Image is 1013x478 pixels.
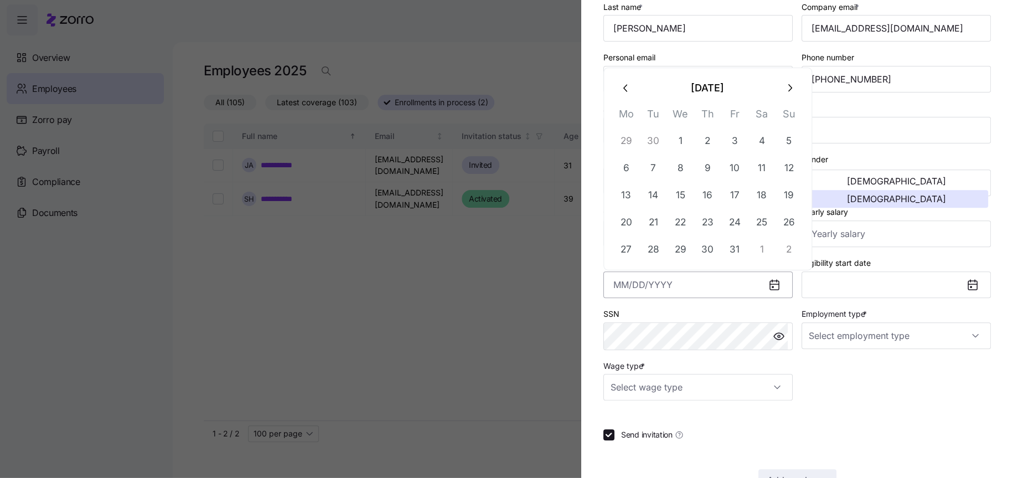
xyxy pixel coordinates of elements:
[802,308,869,320] label: Employment type
[802,1,861,13] label: Company email
[802,52,854,64] label: Phone number
[694,155,721,181] button: 9 October 2025
[667,155,694,181] button: 8 October 2025
[776,209,802,235] button: 26 October 2025
[694,209,721,235] button: 23 October 2025
[748,209,775,235] button: 25 October 2025
[802,220,991,247] input: Yearly salary
[748,106,776,127] th: Sa
[640,106,667,127] th: Tu
[748,155,775,181] button: 11 October 2025
[694,106,721,127] th: Th
[613,106,640,127] th: Mo
[613,236,639,263] button: 27 October 2025
[694,127,721,154] button: 2 October 2025
[802,322,991,349] input: Select employment type
[802,15,991,42] input: Company email
[640,236,666,263] button: 28 October 2025
[640,182,666,208] button: 14 October 2025
[802,206,848,218] label: Yearly salary
[776,127,802,154] button: 5 October 2025
[748,236,775,263] button: 1 November 2025
[667,182,694,208] button: 15 October 2025
[776,236,802,263] button: 2 November 2025
[802,66,991,92] input: Phone number
[640,209,666,235] button: 21 October 2025
[603,1,645,13] label: Last name
[721,155,748,181] button: 10 October 2025
[603,52,655,64] label: Personal email
[603,374,793,400] input: Select wage type
[776,182,802,208] button: 19 October 2025
[748,127,775,154] button: 4 October 2025
[667,127,694,154] button: 1 October 2025
[721,106,748,127] th: Fr
[603,66,793,92] input: Personal email
[776,106,803,127] th: Su
[802,257,871,269] label: Eligibility start date
[640,127,666,154] button: 30 September 2025
[613,182,639,208] button: 13 October 2025
[603,15,793,42] input: Last name
[721,182,748,208] button: 17 October 2025
[776,155,802,181] button: 12 October 2025
[613,127,639,154] button: 29 September 2025
[621,429,673,440] span: Send invitation
[694,236,721,263] button: 30 October 2025
[640,155,666,181] button: 7 October 2025
[603,308,619,320] label: SSN
[667,236,694,263] button: 29 October 2025
[613,155,639,181] button: 6 October 2025
[847,194,946,203] span: [DEMOGRAPHIC_DATA]
[639,75,776,101] button: [DATE]
[847,177,946,186] span: [DEMOGRAPHIC_DATA]
[721,236,748,263] button: 31 October 2025
[667,209,694,235] button: 22 October 2025
[802,153,828,166] label: Gender
[613,209,639,235] button: 20 October 2025
[694,182,721,208] button: 16 October 2025
[721,209,748,235] button: 24 October 2025
[721,127,748,154] button: 3 October 2025
[603,271,793,298] input: MM/DD/YYYY
[748,182,775,208] button: 18 October 2025
[667,106,694,127] th: We
[603,360,647,372] label: Wage type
